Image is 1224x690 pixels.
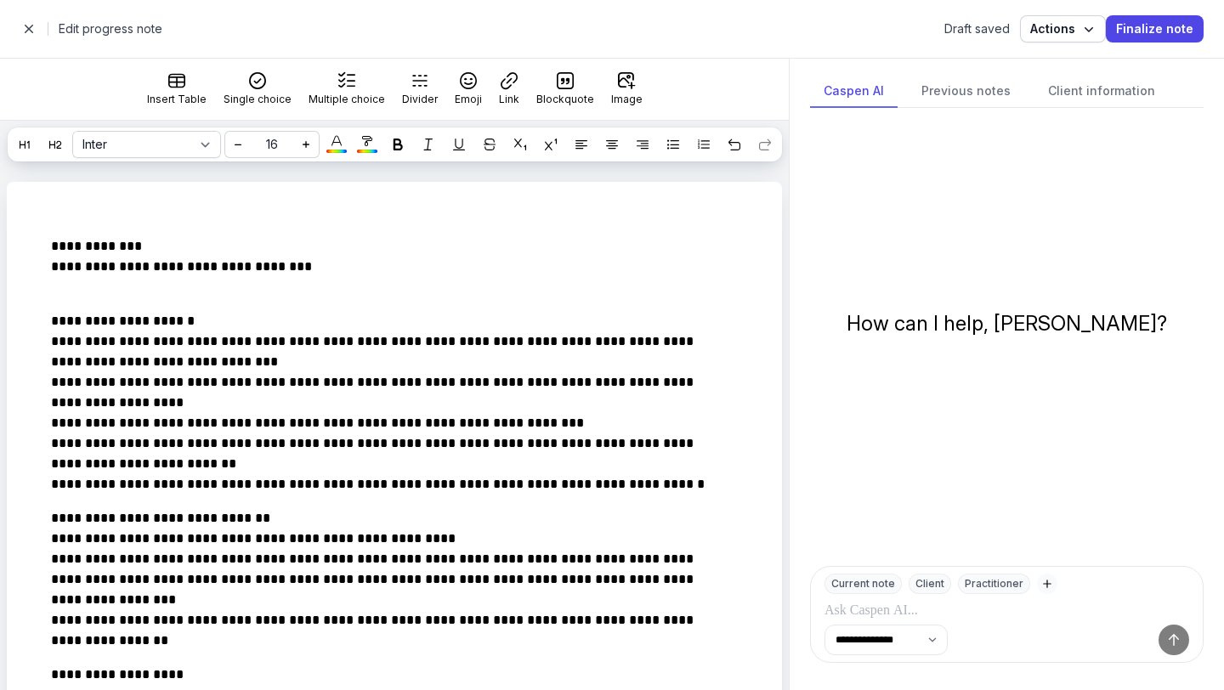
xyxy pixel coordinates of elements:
div: Single choice [224,93,292,106]
button: Insert Table [140,65,213,113]
div: Insert Table [147,93,207,106]
div: Caspen AI [810,76,898,108]
div: Emoji [455,93,482,106]
div: Blockquote [536,93,594,106]
text: 2 [698,143,700,146]
span: Actions [1030,19,1096,39]
div: Client [909,574,951,594]
div: Multiple choice [309,93,385,106]
button: Link [492,65,526,113]
div: Image [611,93,643,106]
button: Finalize note [1106,15,1204,42]
div: Client information [1034,76,1169,108]
span: Finalize note [1116,19,1193,39]
div: Practitioner [958,574,1030,594]
h2: Edit progress note [59,19,934,39]
text: 3 [698,146,700,150]
div: Current note [824,574,902,594]
div: Link [499,93,519,106]
div: Divider [402,93,438,106]
div: How can I help, [PERSON_NAME]? [847,310,1167,337]
button: Actions [1020,15,1106,42]
div: Draft saved [944,20,1010,37]
div: Previous notes [908,76,1024,108]
text: 1 [698,139,700,143]
button: 123 [690,131,717,158]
